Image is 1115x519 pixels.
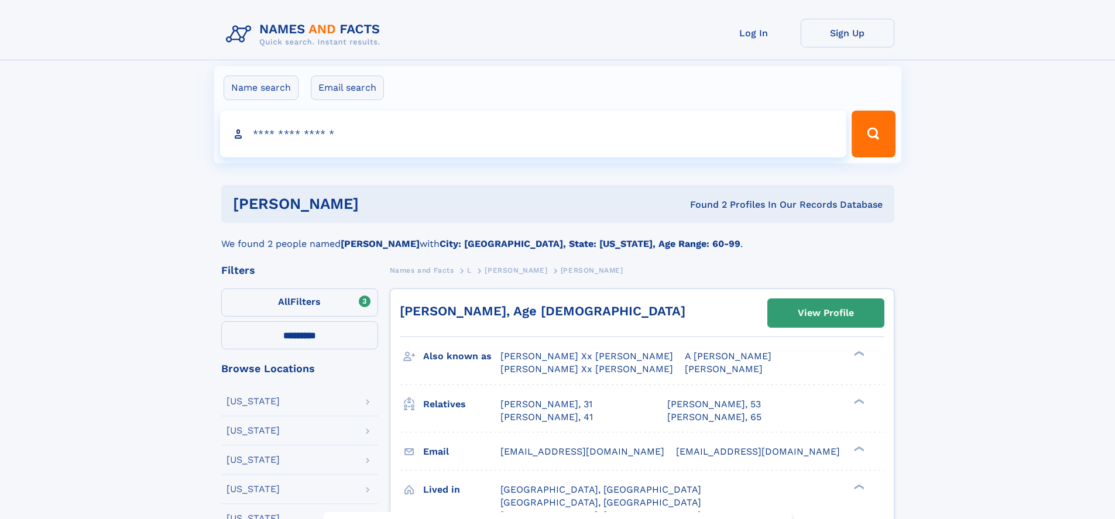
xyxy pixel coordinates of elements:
[440,238,740,249] b: City: [GEOGRAPHIC_DATA], State: [US_STATE], Age Range: 60-99
[311,75,384,100] label: Email search
[500,446,664,457] span: [EMAIL_ADDRESS][DOMAIN_NAME]
[467,263,472,277] a: L
[667,398,761,411] a: [PERSON_NAME], 53
[851,445,865,452] div: ❯
[500,398,592,411] a: [PERSON_NAME], 31
[667,411,761,424] a: [PERSON_NAME], 65
[500,497,701,508] span: [GEOGRAPHIC_DATA], [GEOGRAPHIC_DATA]
[798,300,854,326] div: View Profile
[423,442,500,462] h3: Email
[221,363,378,374] div: Browse Locations
[390,263,454,277] a: Names and Facts
[685,350,771,362] span: A [PERSON_NAME]
[423,346,500,366] h3: Also known as
[500,363,673,374] span: [PERSON_NAME] Xx [PERSON_NAME]
[467,266,472,274] span: L
[224,75,299,100] label: Name search
[221,288,378,317] label: Filters
[221,19,390,50] img: Logo Names and Facts
[233,197,524,211] h1: [PERSON_NAME]
[851,483,865,490] div: ❯
[221,223,894,251] div: We found 2 people named with .
[400,304,685,318] a: [PERSON_NAME], Age [DEMOGRAPHIC_DATA]
[227,426,280,435] div: [US_STATE]
[423,480,500,500] h3: Lived in
[707,19,801,47] a: Log In
[851,397,865,405] div: ❯
[768,299,884,327] a: View Profile
[227,484,280,494] div: [US_STATE]
[500,411,593,424] a: [PERSON_NAME], 41
[485,263,547,277] a: [PERSON_NAME]
[500,484,701,495] span: [GEOGRAPHIC_DATA], [GEOGRAPHIC_DATA]
[485,266,547,274] span: [PERSON_NAME]
[851,350,865,358] div: ❯
[220,111,847,157] input: search input
[801,19,894,47] a: Sign Up
[227,455,280,465] div: [US_STATE]
[221,265,378,276] div: Filters
[500,350,673,362] span: [PERSON_NAME] Xx [PERSON_NAME]
[852,111,895,157] button: Search Button
[524,198,883,211] div: Found 2 Profiles In Our Records Database
[423,394,500,414] h3: Relatives
[341,238,420,249] b: [PERSON_NAME]
[676,446,840,457] span: [EMAIL_ADDRESS][DOMAIN_NAME]
[278,296,290,307] span: All
[685,363,763,374] span: [PERSON_NAME]
[561,266,623,274] span: [PERSON_NAME]
[227,397,280,406] div: [US_STATE]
